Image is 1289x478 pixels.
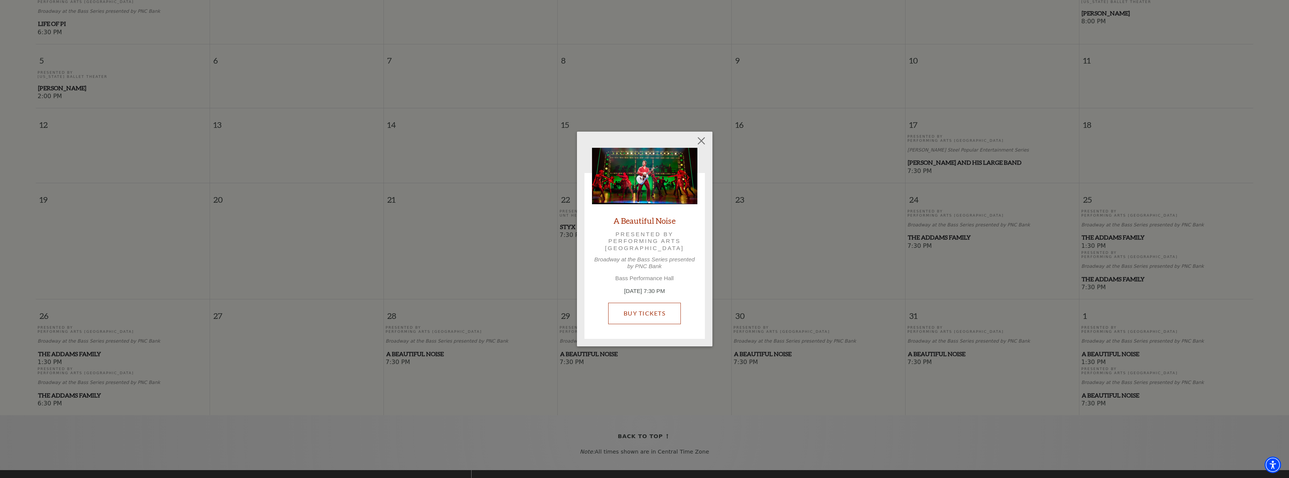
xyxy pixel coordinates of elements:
p: Bass Performance Hall [592,275,697,282]
button: Close [694,134,708,148]
img: A Beautiful Noise [592,148,697,204]
p: [DATE] 7:30 PM [592,287,697,296]
div: Accessibility Menu [1265,457,1281,473]
p: Presented by Performing Arts [GEOGRAPHIC_DATA] [603,231,687,252]
p: Broadway at the Bass Series presented by PNC Bank [592,256,697,270]
a: A Beautiful Noise [613,215,676,226]
a: Buy Tickets [608,303,681,324]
